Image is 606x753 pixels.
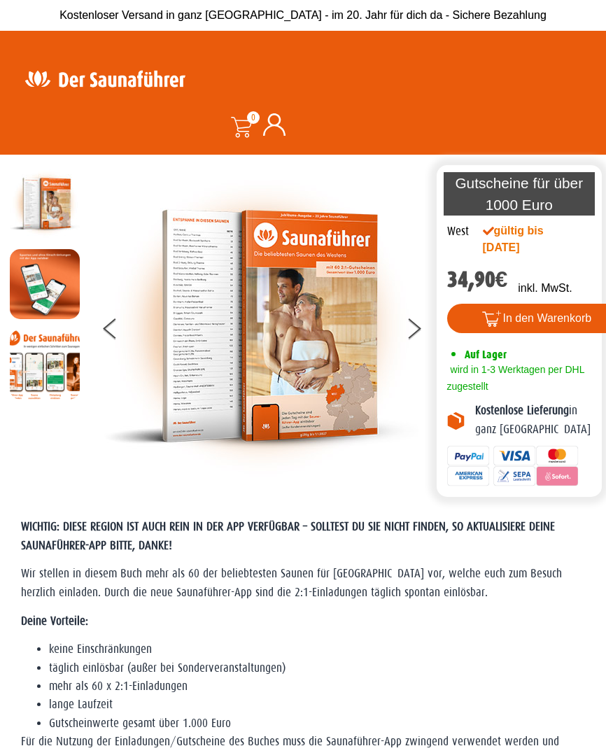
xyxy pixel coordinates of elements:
span: Kostenloser Versand in ganz [GEOGRAPHIC_DATA] - im 20. Jahr für dich da - Sichere Bezahlung [59,9,547,21]
li: täglich einlösbar (außer bei Sonderveranstaltungen) [49,659,585,677]
b: Kostenlose Lieferung [475,404,569,417]
li: Gutscheinwerte gesamt über 1.000 Euro [49,715,585,733]
div: gültig bis [DATE] [483,223,570,256]
span: wird in 1-3 Werktagen per DHL zugestellt [447,364,584,392]
bdi: 34,90 [447,267,508,293]
li: mehr als 60 x 2:1-Einladungen [49,677,585,696]
p: in ganz [GEOGRAPHIC_DATA] [475,402,591,439]
span: Wir stellen in diesem Buch mehr als 60 der beliebtesten Saunen für [GEOGRAPHIC_DATA] vor, welche ... [21,567,562,598]
li: lange Laufzeit [49,696,585,714]
p: Gutscheine für über 1000 Euro [444,172,595,216]
div: West [447,223,469,241]
span: WICHTIG: DIESE REGION IST AUCH REIN IN DER APP VERFÜGBAR – SOLLTEST DU SIE NICHT FINDEN, SO AKTUA... [21,520,555,551]
span: 0 [247,111,260,124]
span: € [495,267,508,293]
span: Auf Lager [465,348,507,361]
p: inkl. MwSt. [518,280,572,297]
img: MOCKUP-iPhone_regional [10,249,80,319]
img: der-saunafuehrer-2025-west [104,169,418,484]
img: Anleitung7tn [10,330,80,400]
li: keine Einschränkungen [49,640,585,659]
strong: Deine Vorteile: [21,614,88,628]
img: der-saunafuehrer-2025-west [10,169,80,239]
